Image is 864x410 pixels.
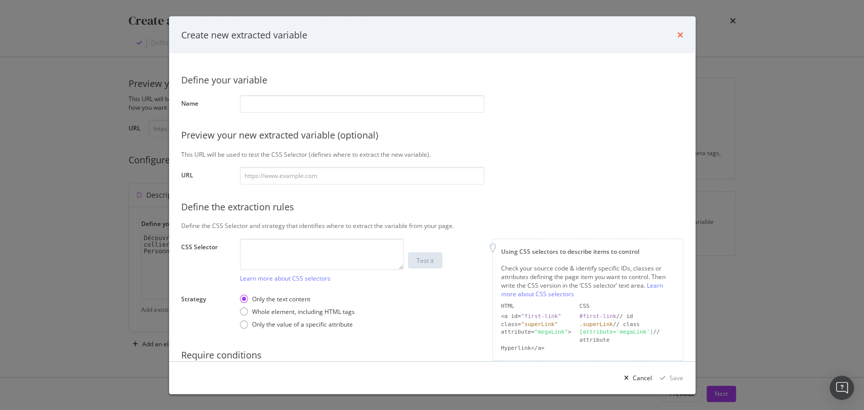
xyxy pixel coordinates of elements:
div: class= [501,320,571,328]
div: // attribute [580,328,675,344]
div: CSS [580,302,675,310]
div: <a id= [501,312,571,321]
div: times [677,28,683,41]
div: // id [580,312,675,321]
div: Preview your new extracted variable (optional) [181,128,683,142]
div: Check your source code & identify specific IDs, classes or attributes defining the page item you ... [501,263,675,298]
div: [attribute='megaLink'] [580,329,653,335]
div: HTML [501,302,571,310]
a: Learn more about CSS selectors [240,274,331,282]
div: #first-link [580,313,616,320]
div: Cancel [633,373,652,382]
div: Hyperlink</a> [501,344,571,352]
label: CSS Selector [181,242,232,280]
button: Save [656,370,683,386]
div: Define the extraction rules [181,200,683,213]
div: This URL will be used to test the CSS Selector (defines where to extract the new variable). [181,150,683,158]
label: URL [181,170,232,181]
div: Using CSS selectors to describe items to control [501,247,675,255]
div: Create new extracted variable [181,28,307,41]
label: Name [181,99,232,110]
div: "megaLink" [534,329,568,335]
div: .superLink [580,321,613,327]
div: Only the text content [252,294,310,303]
div: // class [580,320,675,328]
div: Define your variable [181,74,683,87]
div: "superLink" [521,321,558,327]
div: Only the value of a specific attribute [240,320,355,329]
div: Whole element, including HTML tags [240,307,355,315]
input: https://www.example.com [240,166,484,184]
div: Only the text content [240,294,355,303]
button: Cancel [620,370,652,386]
div: "first-link" [521,313,561,320]
div: Test it [417,256,434,264]
div: Only the value of a specific attribute [252,320,353,329]
div: Define the CSS Selector and strategy that identifies where to extract the variable from your page. [181,221,683,230]
div: attribute= > [501,328,571,344]
div: Whole element, including HTML tags [252,307,355,315]
div: Open Intercom Messenger [830,376,854,400]
label: Strategy [181,294,232,330]
div: Require conditions [181,349,683,362]
div: Save [670,373,683,382]
a: Learn more about CSS selectors [501,281,663,298]
div: modal [169,16,695,394]
button: Test it [408,252,442,268]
